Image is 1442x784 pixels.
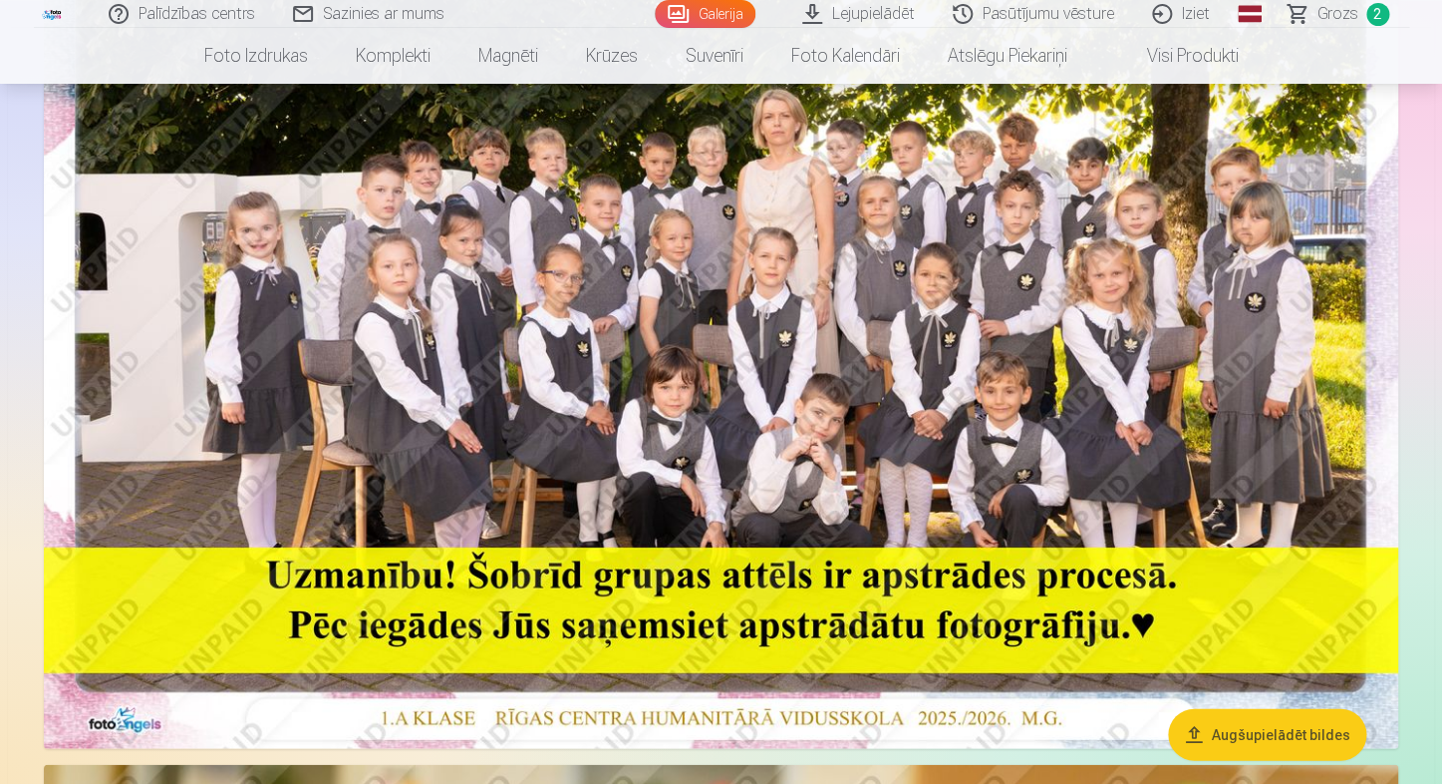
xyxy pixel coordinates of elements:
[42,8,64,20] img: /fa1
[180,28,332,84] a: Foto izdrukas
[1091,28,1263,84] a: Visi produkti
[454,28,562,84] a: Magnēti
[924,28,1091,84] a: Atslēgu piekariņi
[332,28,454,84] a: Komplekti
[1366,3,1389,26] span: 2
[1168,708,1366,760] button: Augšupielādēt bildes
[662,28,767,84] a: Suvenīri
[562,28,662,84] a: Krūzes
[1317,2,1358,26] span: Grozs
[767,28,924,84] a: Foto kalendāri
